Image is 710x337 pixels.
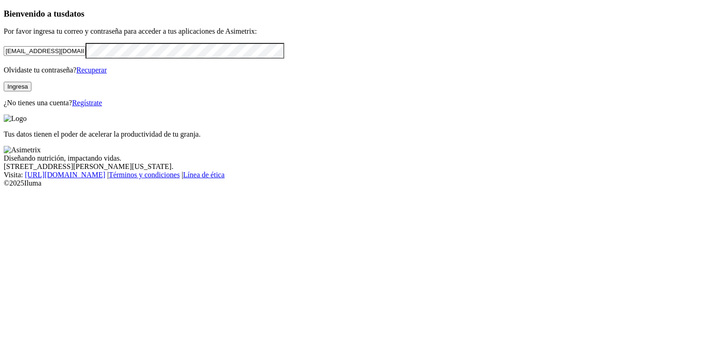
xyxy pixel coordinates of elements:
a: Regístrate [72,99,102,107]
a: Recuperar [76,66,107,74]
div: © 2025 Iluma [4,179,706,187]
a: Términos y condiciones [109,171,180,179]
div: Visita : | | [4,171,706,179]
p: ¿No tienes una cuenta? [4,99,706,107]
button: Ingresa [4,82,31,91]
img: Asimetrix [4,146,41,154]
p: Olvidaste tu contraseña? [4,66,706,74]
a: [URL][DOMAIN_NAME] [25,171,105,179]
p: Tus datos tienen el poder de acelerar la productividad de tu granja. [4,130,706,138]
img: Logo [4,114,27,123]
input: Tu correo [4,46,86,56]
div: [STREET_ADDRESS][PERSON_NAME][US_STATE]. [4,162,706,171]
span: datos [65,9,85,18]
h3: Bienvenido a tus [4,9,706,19]
p: Por favor ingresa tu correo y contraseña para acceder a tus aplicaciones de Asimetrix: [4,27,706,36]
div: Diseñando nutrición, impactando vidas. [4,154,706,162]
a: Línea de ética [183,171,225,179]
